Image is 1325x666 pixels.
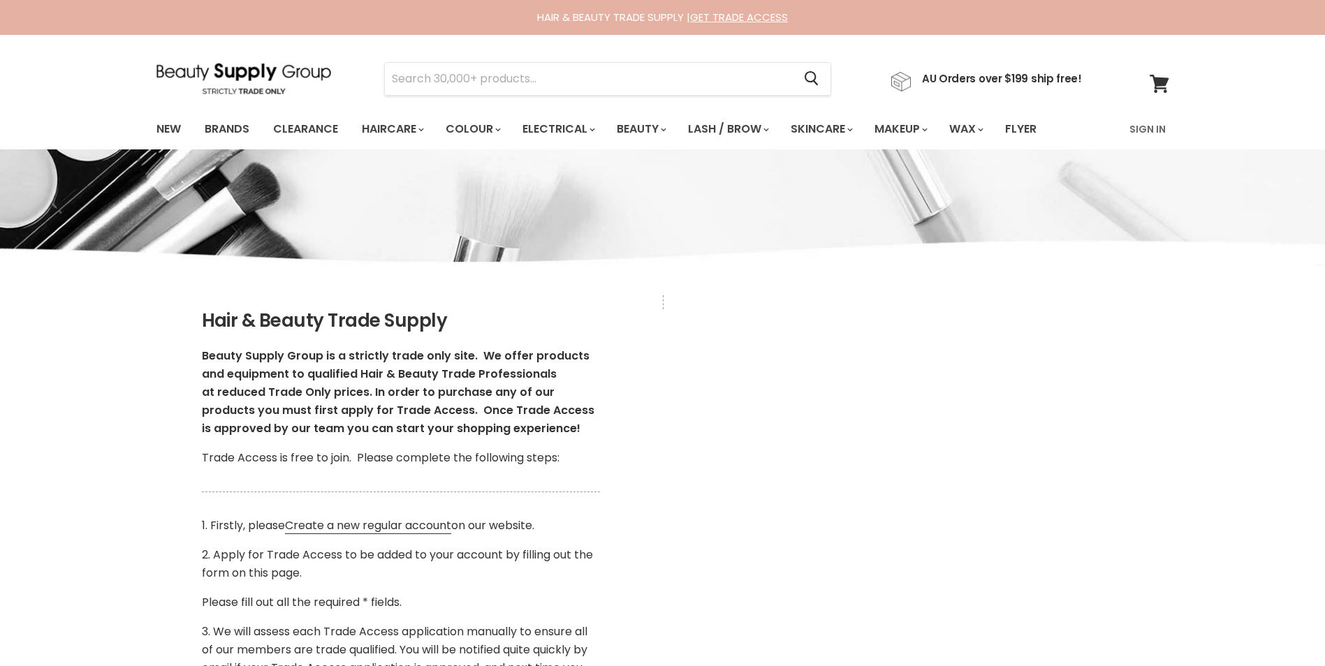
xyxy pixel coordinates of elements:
[351,114,432,144] a: Haircare
[793,63,830,95] button: Search
[678,114,777,144] a: Lash / Brow
[435,114,509,144] a: Colour
[202,546,600,582] p: 2. Apply for Trade Access to be added to your account by filling out the form on this page.
[146,114,191,144] a: New
[384,62,831,96] form: Product
[995,114,1047,144] a: Flyer
[1121,114,1174,144] a: Sign In
[939,114,992,144] a: Wax
[512,114,603,144] a: Electrical
[263,114,349,144] a: Clearance
[146,109,1084,149] ul: Main menu
[139,10,1187,24] div: HAIR & BEAUTY TRADE SUPPLY |
[606,114,675,144] a: Beauty
[202,517,600,535] p: 1. Firstly, please on our website.
[202,593,600,612] p: Please fill out all the required * fields.
[285,517,451,534] a: Create a new regular account
[202,449,600,467] p: Trade Access is free to join. Please complete the following steps:
[780,114,861,144] a: Skincare
[194,114,260,144] a: Brands
[385,63,793,95] input: Search
[690,10,788,24] a: GET TRADE ACCESS
[202,311,600,332] h2: Hair & Beauty Trade Supply
[202,347,600,438] p: Beauty Supply Group is a strictly trade only site. We offer products and equipment to qualified H...
[864,114,936,144] a: Makeup
[139,109,1187,149] nav: Main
